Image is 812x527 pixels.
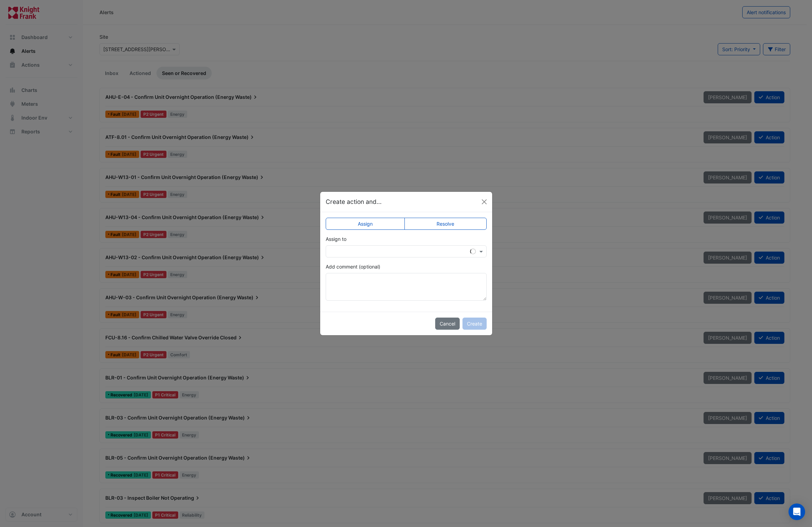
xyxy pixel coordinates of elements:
[404,218,487,230] label: Resolve
[326,235,346,243] label: Assign to
[479,197,489,207] button: Close
[326,263,380,270] label: Add comment (optional)
[326,197,382,206] h5: Create action and...
[435,318,460,330] button: Cancel
[326,218,405,230] label: Assign
[789,504,805,520] div: Open Intercom Messenger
